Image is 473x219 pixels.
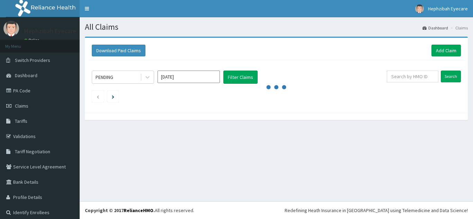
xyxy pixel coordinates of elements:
a: RelianceHMO [124,207,153,213]
span: Tariff Negotiation [15,148,50,155]
input: Search by HMO ID [387,71,438,82]
a: Next page [112,93,114,100]
span: Switch Providers [15,57,50,63]
li: Claims [449,25,468,31]
span: Hephzibah Eyecare [428,6,468,12]
button: Filter Claims [223,71,258,84]
input: Search [441,71,461,82]
a: Online [24,38,41,43]
div: PENDING [96,74,113,81]
strong: Copyright © 2017 . [85,207,155,213]
span: Dashboard [15,72,37,79]
div: Redefining Heath Insurance in [GEOGRAPHIC_DATA] using Telemedicine and Data Science! [285,207,468,214]
span: Claims [15,103,28,109]
svg: audio-loading [266,77,287,98]
input: Select Month and Year [158,71,220,83]
img: User Image [415,4,424,13]
h1: All Claims [85,22,468,31]
p: Hephzibah Eyecare [24,28,76,34]
a: Previous page [96,93,99,100]
footer: All rights reserved. [80,201,473,219]
a: Add Claim [431,45,461,56]
span: Tariffs [15,118,27,124]
img: User Image [3,21,19,36]
button: Download Paid Claims [92,45,145,56]
a: Dashboard [422,25,448,31]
